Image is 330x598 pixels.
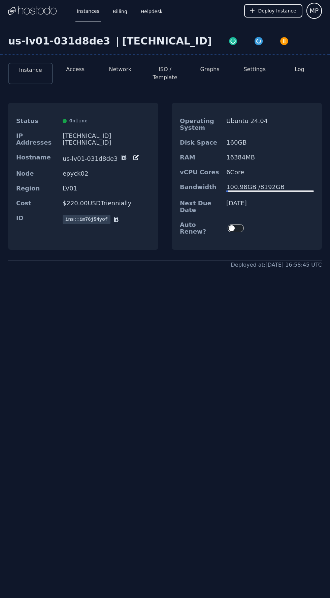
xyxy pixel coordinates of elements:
[8,6,57,16] img: Logo
[109,65,131,73] button: Network
[228,36,238,46] img: Power On
[180,154,221,161] dt: RAM
[66,65,85,73] button: Access
[63,118,150,124] div: Online
[16,215,57,224] dt: ID
[231,261,322,269] div: Deployed at: [DATE] 16:58:45 UTC
[271,35,297,49] button: Power Off
[63,200,150,207] dd: $ 220.00 USD Triennially
[244,4,302,18] button: Deploy Instance
[180,184,221,192] dt: Bandwidth
[16,185,57,192] dt: Region
[306,3,322,19] button: User menu
[258,7,296,14] span: Deploy Instance
[254,36,263,46] img: Restart
[16,132,57,146] dt: IP Addresses
[226,139,314,146] dd: 160 GB
[295,65,304,73] button: Log
[8,35,113,49] div: us-lv01-031d8de3
[180,118,221,131] dt: Operating System
[63,185,150,192] dd: LV01
[220,35,246,49] button: Power On
[16,170,57,177] dt: Node
[16,200,57,207] dt: Cost
[148,65,182,82] button: ISO / Template
[226,154,314,161] dd: 16384 MB
[180,221,221,235] dt: Auto Renew?
[16,118,57,124] dt: Status
[122,35,212,49] div: [TECHNICAL_ID]
[180,200,221,213] dt: Next Due Date
[279,36,289,46] img: Power Off
[63,170,150,177] dd: epyck02
[180,169,221,176] dt: vCPU Cores
[226,184,314,190] div: 100.98 GB / 8192 GB
[63,215,110,224] span: ins::im76j54yof
[243,65,266,73] button: Settings
[310,6,319,16] span: MP
[63,132,150,139] div: [TECHNICAL_ID]
[16,154,57,162] dt: Hostname
[180,139,221,146] dt: Disk Space
[63,139,150,146] div: [TECHNICAL_ID]
[226,169,314,176] dd: 6 Core
[113,35,122,49] div: |
[19,66,42,74] button: Instance
[246,35,271,49] button: Restart
[200,65,219,73] button: Graphs
[226,200,314,213] dd: [DATE]
[63,154,150,162] dd: us-lv01-031d8de3
[226,118,314,131] dd: Ubuntu 24.04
